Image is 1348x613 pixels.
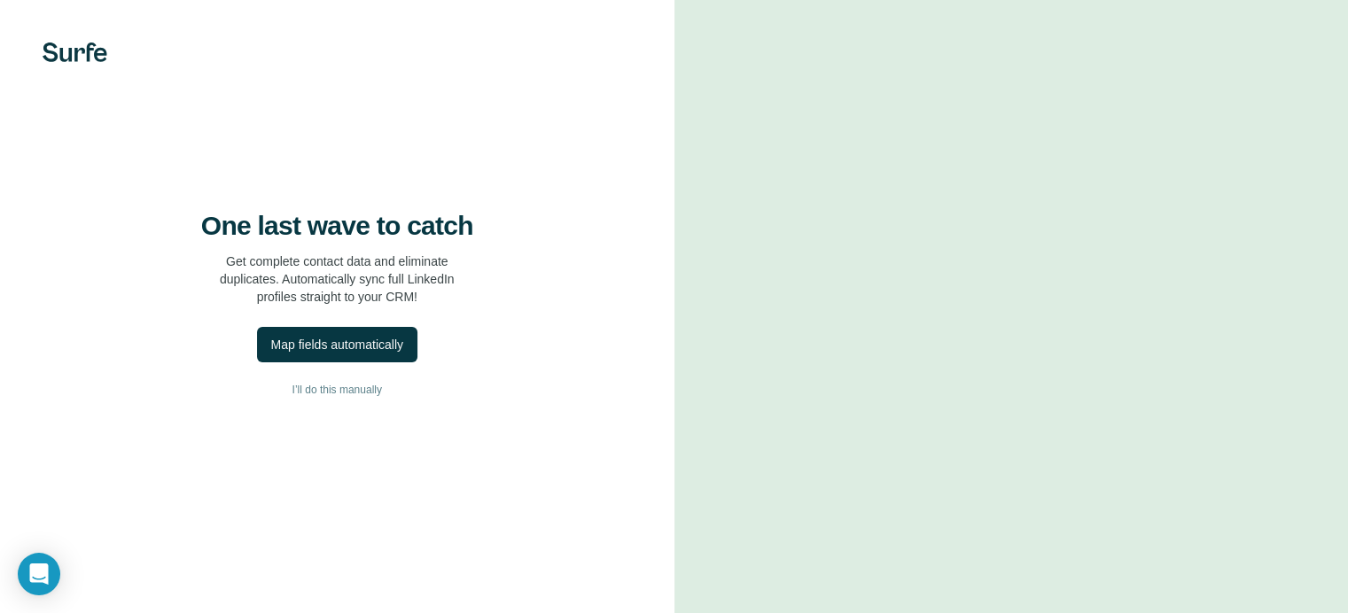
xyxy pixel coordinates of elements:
[18,553,60,595] div: Open Intercom Messenger
[271,336,403,353] div: Map fields automatically
[257,327,417,362] button: Map fields automatically
[43,43,107,62] img: Surfe's logo
[201,210,473,242] h4: One last wave to catch
[220,252,455,306] p: Get complete contact data and eliminate duplicates. Automatically sync full LinkedIn profiles str...
[292,382,382,398] span: I’ll do this manually
[35,376,639,403] button: I’ll do this manually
